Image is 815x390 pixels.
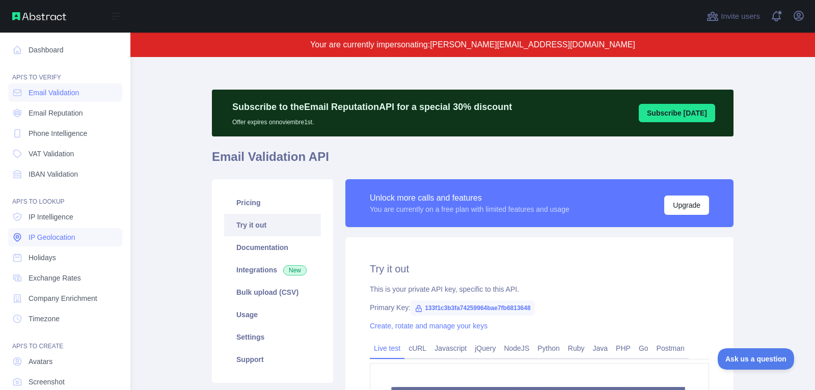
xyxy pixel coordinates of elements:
a: Documentation [224,236,321,259]
span: Avatars [29,356,52,367]
a: VAT Validation [8,145,122,163]
a: Email Reputation [8,104,122,122]
span: VAT Validation [29,149,74,159]
div: API'S TO CREATE [8,330,122,350]
span: Email Validation [29,88,79,98]
a: cURL [404,340,430,356]
a: IP Geolocation [8,228,122,246]
span: Invite users [721,11,760,22]
div: You are currently on a free plan with limited features and usage [370,204,569,214]
a: Pricing [224,191,321,214]
a: IP Intelligence [8,208,122,226]
span: Company Enrichment [29,293,97,303]
span: New [283,265,307,275]
p: Offer expires on noviembre 1st. [232,114,512,126]
a: Exchange Rates [8,269,122,287]
span: Screenshot [29,377,65,387]
a: Avatars [8,352,122,371]
span: IP Intelligence [29,212,73,222]
span: Holidays [29,253,56,263]
a: IBAN Validation [8,165,122,183]
div: Unlock more calls and features [370,192,569,204]
div: Primary Key: [370,302,709,313]
div: API'S TO VERIFY [8,61,122,81]
a: Bulk upload (CSV) [224,281,321,303]
a: Create, rotate and manage your keys [370,322,487,330]
span: Timezone [29,314,60,324]
a: Email Validation [8,83,122,102]
a: Settings [224,326,321,348]
a: Integrations New [224,259,321,281]
a: Live test [370,340,404,356]
iframe: Toggle Customer Support [718,348,795,370]
a: Dashboard [8,41,122,59]
a: jQuery [471,340,500,356]
a: Java [589,340,612,356]
span: Your are currently impersonating: [310,40,430,49]
span: 133f1c3b3fa74259964bae7fb6813648 [411,300,535,316]
p: Subscribe to the Email Reputation API for a special 30 % discount [232,100,512,114]
button: Invite users [704,8,762,24]
a: Javascript [430,340,471,356]
a: Postman [653,340,689,356]
div: This is your private API key, specific to this API. [370,284,709,294]
span: IP Geolocation [29,232,75,242]
button: Upgrade [664,196,709,215]
img: Abstract API [12,12,66,20]
h1: Email Validation API [212,149,733,173]
a: Holidays [8,248,122,267]
a: Usage [224,303,321,326]
span: Exchange Rates [29,273,81,283]
span: [PERSON_NAME][EMAIL_ADDRESS][DOMAIN_NAME] [430,40,635,49]
button: Subscribe [DATE] [639,104,715,122]
a: Support [224,348,321,371]
a: Phone Intelligence [8,124,122,143]
span: IBAN Validation [29,169,78,179]
a: Timezone [8,310,122,328]
a: Go [635,340,653,356]
a: NodeJS [500,340,533,356]
span: Phone Intelligence [29,128,87,138]
h2: Try it out [370,262,709,276]
div: API'S TO LOOKUP [8,185,122,206]
a: Try it out [224,214,321,236]
a: Python [533,340,564,356]
a: PHP [612,340,635,356]
a: Ruby [564,340,589,356]
a: Company Enrichment [8,289,122,308]
span: Email Reputation [29,108,83,118]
